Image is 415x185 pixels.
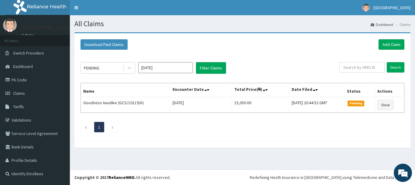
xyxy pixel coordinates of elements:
[81,83,170,97] th: Name
[138,62,193,73] input: Select Month and Year
[13,50,44,56] span: Switch Providers
[379,39,404,50] a: Add Claim
[170,97,232,113] td: [DATE]
[377,100,394,110] a: View
[3,18,17,32] img: User Image
[394,22,410,27] li: Claims
[362,4,370,12] img: User Image
[81,39,128,50] button: Download Paid Claims
[250,174,410,180] div: Redefining Heath Insurance in [GEOGRAPHIC_DATA] using Telemedicine and Data Science!
[13,104,24,109] span: Tariffs
[21,33,36,37] a: Online
[348,101,364,106] span: Pending
[74,175,136,180] strong: Copyright © 2017 .
[232,97,289,113] td: 15,050.00
[232,83,289,97] th: Total Price(₦)
[387,62,404,73] input: Search
[170,83,232,97] th: Encounter Date
[289,97,345,113] td: [DATE] 20:44:52 GMT
[375,83,404,97] th: Actions
[339,62,385,73] input: Search by HMO ID
[98,124,100,130] a: Page 1 is your current page
[84,65,99,71] div: PENDING
[81,97,170,113] td: Goodness Iwudike (GCS/10119/A)
[108,175,135,180] a: RelianceHMO
[70,169,415,185] footer: All rights reserved.
[74,20,410,28] h1: All Claims
[21,25,71,30] p: [GEOGRAPHIC_DATA]
[13,64,33,69] span: Dashboard
[371,22,393,27] a: Dashboard
[84,124,87,130] a: Previous page
[111,124,114,130] a: Next page
[373,5,410,10] span: [GEOGRAPHIC_DATA]
[289,83,345,97] th: Date Filed
[13,91,25,96] span: Claims
[196,62,226,74] button: Filter Claims
[345,83,375,97] th: Status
